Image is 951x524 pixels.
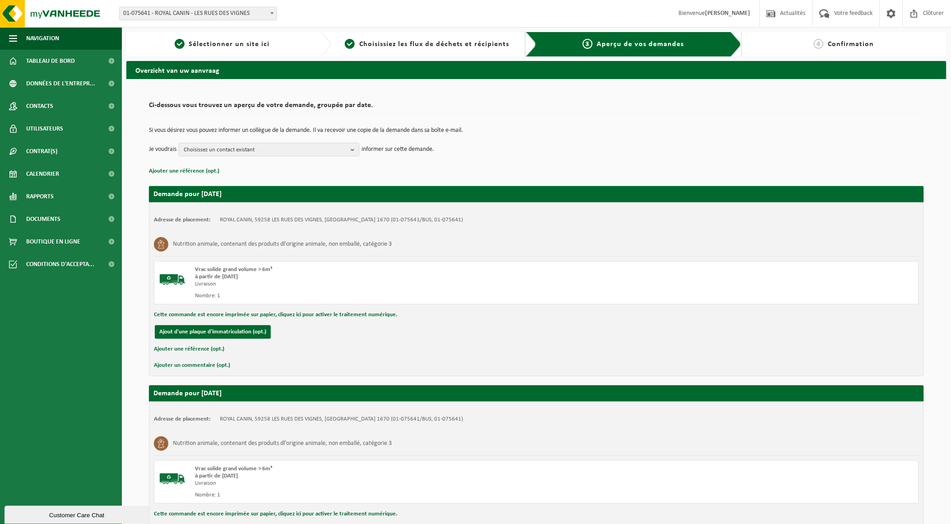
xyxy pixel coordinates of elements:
[131,39,313,50] a: 1Sélectionner un site ici
[26,95,53,117] span: Contacts
[159,266,186,293] img: BL-SO-LV.png
[153,191,222,198] strong: Demande pour [DATE]
[195,274,238,280] strong: à partir de [DATE]
[154,360,230,371] button: Ajouter un commentaire (opt.)
[153,390,222,397] strong: Demande pour [DATE]
[5,504,151,524] iframe: chat widget
[26,185,54,208] span: Rapports
[195,473,238,479] strong: à partir de [DATE]
[26,117,63,140] span: Utilisateurs
[173,237,392,252] h3: Nutrition animale, contenant des produits dl'origine animale, non emballé, catégorie 3
[345,39,355,49] span: 2
[149,143,176,156] p: Je voudrais
[195,281,573,288] div: Livraison
[154,309,397,321] button: Cette commande est encore imprimée sur papier, cliquez ici pour activer le traitement numérique.
[26,253,94,276] span: Conditions d'accepta...
[126,61,946,79] h2: Overzicht van uw aanvraag
[814,39,824,49] span: 4
[26,72,95,95] span: Données de l'entrepr...
[154,508,397,520] button: Cette commande est encore imprimée sur papier, cliquez ici pour activer le traitement numérique.
[195,480,573,487] div: Livraison
[26,27,59,50] span: Navigation
[597,41,684,48] span: Aperçu de vos demandes
[220,416,463,423] td: ROYAL CANIN, 59258 LES RUES DES VIGNES, [GEOGRAPHIC_DATA] 1670 (01-075641/BUS, 01-075641)
[159,465,186,492] img: BL-SO-LV.png
[336,39,518,50] a: 2Choisissiez les flux de déchets et récipients
[583,39,593,49] span: 3
[154,217,211,223] strong: Adresse de placement:
[149,165,219,177] button: Ajouter une référence (opt.)
[175,39,185,49] span: 1
[179,143,359,156] button: Choisissez un contact existant
[119,7,277,20] span: 01-075641 - ROYAL CANIN - LES RUES DES VIGNES
[220,216,463,224] td: ROYAL CANIN, 59258 LES RUES DES VIGNES, [GEOGRAPHIC_DATA] 1670 (01-075641/BUS, 01-075641)
[195,491,573,499] div: Nombre: 1
[26,50,75,72] span: Tableau de bord
[149,127,924,134] p: Si vous désirez vous pouvez informer un collègue de la demande. Il va recevoir une copie de la de...
[154,416,211,422] strong: Adresse de placement:
[195,466,272,472] span: Vrac solide grand volume > 6m³
[149,102,924,114] h2: Ci-dessous vous trouvez un aperçu de votre demande, groupée par date.
[184,143,347,157] span: Choisissez un contact existant
[154,343,224,355] button: Ajouter une référence (opt.)
[362,143,434,156] p: informer sur cette demande.
[26,230,80,253] span: Boutique en ligne
[120,7,277,20] span: 01-075641 - ROYAL CANIN - LES RUES DES VIGNES
[828,41,874,48] span: Confirmation
[26,163,59,185] span: Calendrier
[705,10,751,17] strong: [PERSON_NAME]
[189,41,270,48] span: Sélectionner un site ici
[26,140,57,163] span: Contrat(s)
[195,267,272,272] span: Vrac solide grand volume > 6m³
[155,325,271,339] button: Ajout d'une plaque d'immatriculation (opt.)
[173,436,392,451] h3: Nutrition animale, contenant des produits dl'origine animale, non emballé, catégorie 3
[359,41,510,48] span: Choisissiez les flux de déchets et récipients
[26,208,60,230] span: Documents
[195,292,573,299] div: Nombre: 1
